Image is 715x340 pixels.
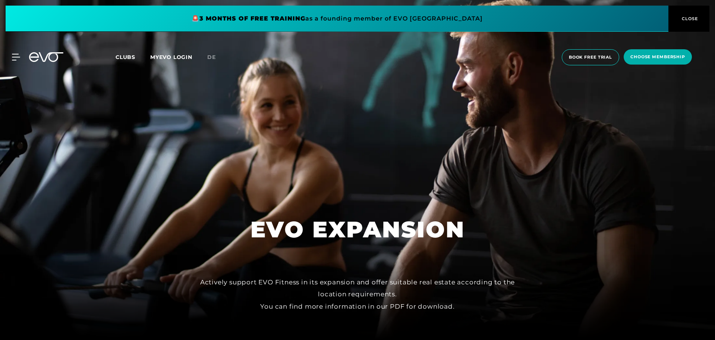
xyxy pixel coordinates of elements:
span: book free trial [569,54,612,60]
span: de [207,54,216,60]
a: Clubs [116,53,150,60]
span: Clubs [116,54,135,60]
a: book free trial [560,49,621,65]
a: MYEVO LOGIN [150,54,192,60]
h1: EVO EXPANSION [251,215,465,244]
span: choose membership [630,54,685,60]
a: de [207,53,225,62]
a: choose membership [621,49,694,65]
div: Actively support EVO Fitness in its expansion and offer suitable real estate according to the loc... [190,276,525,312]
span: CLOSE [680,15,698,22]
button: CLOSE [668,6,709,32]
